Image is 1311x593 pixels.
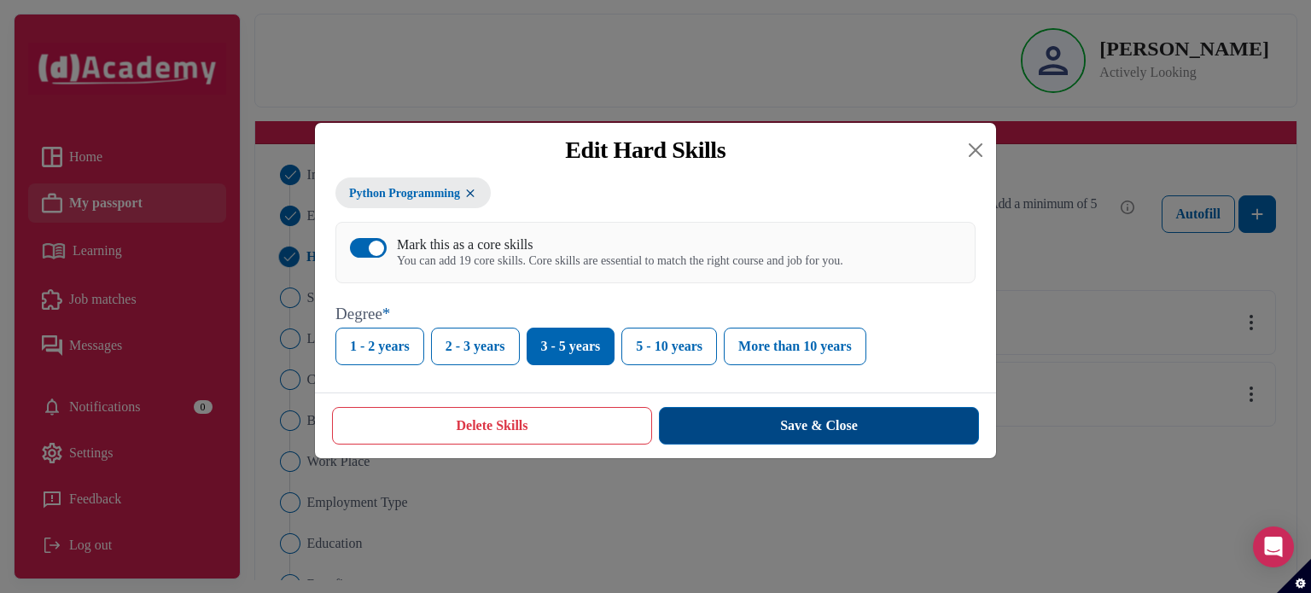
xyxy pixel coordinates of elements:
button: Python Programming [335,177,491,208]
div: Edit Hard Skills [329,137,962,164]
button: 5 - 10 years [621,328,717,365]
button: 2 - 3 years [431,328,520,365]
div: Open Intercom Messenger [1253,526,1294,567]
button: 3 - 5 years [527,328,615,365]
button: 1 - 2 years [335,328,424,365]
div: You can add 19 core skills. Core skills are essential to match the right course and job for you. [397,254,843,269]
button: Delete Skills [332,407,652,445]
img: x [463,186,477,201]
button: Mark this as a core skillsYou can add 19 core skills. Core skills are essential to match the righ... [350,238,387,258]
p: Degree [335,304,976,324]
button: More than 10 years [724,328,866,365]
button: Set cookie preferences [1277,559,1311,593]
span: Python Programming [349,184,460,202]
button: Save & Close [659,407,979,445]
div: Mark this as a core skills [397,236,843,253]
button: Close [962,137,989,164]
